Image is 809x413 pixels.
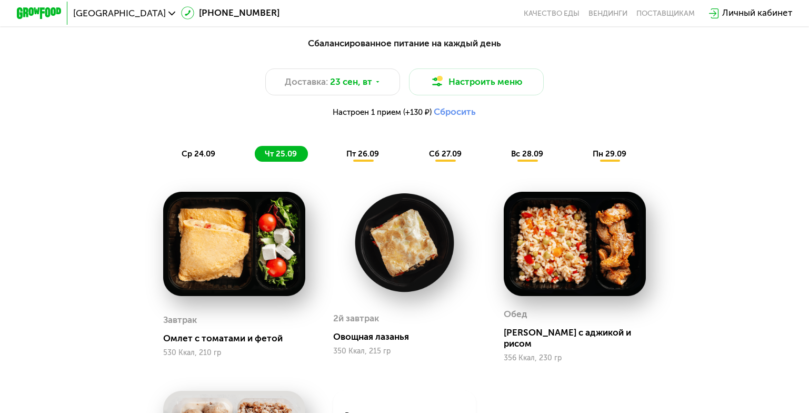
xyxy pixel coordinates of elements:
span: вс 28.09 [511,149,543,159]
div: Обед [504,306,527,322]
a: [PHONE_NUMBER] [181,6,279,20]
div: 350 Ккал, 215 гр [333,347,475,356]
div: Овощная лазанья [333,331,484,342]
span: пт 26.09 [346,149,379,159]
a: Вендинги [588,9,627,18]
button: Настроить меню [409,68,544,95]
div: 2й завтрак [333,310,379,327]
div: Завтрак [163,311,197,328]
span: [GEOGRAPHIC_DATA] [73,9,166,18]
span: пн 29.09 [593,149,626,159]
div: Личный кабинет [722,6,792,20]
div: 356 Ккал, 230 гр [504,354,646,362]
div: Сбалансированное питание на каждый день [72,36,737,51]
span: Настроен 1 прием (+130 ₽) [333,109,432,116]
span: Доставка: [285,75,328,89]
div: 530 Ккал, 210 гр [163,349,305,357]
div: поставщикам [636,9,695,18]
span: 23 сен, вт [330,75,372,89]
a: Качество еды [524,9,580,18]
span: сб 27.09 [429,149,462,159]
div: [PERSON_NAME] с аджикой и рисом [504,327,655,350]
span: ср 24.09 [182,149,215,159]
span: чт 25.09 [265,149,297,159]
button: Сбросить [434,106,476,117]
div: Омлет с томатами и фетой [163,333,314,344]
